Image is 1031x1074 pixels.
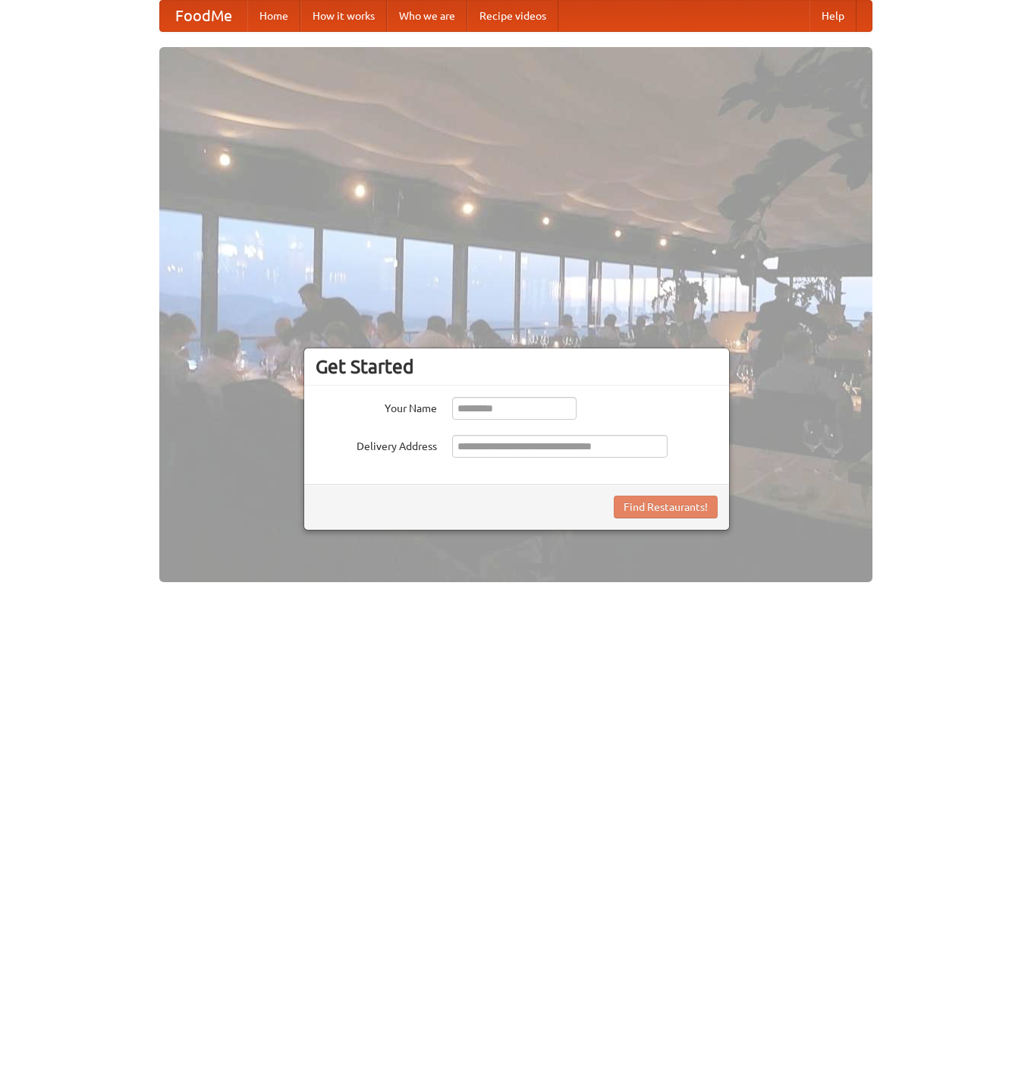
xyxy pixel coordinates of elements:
[316,397,437,416] label: Your Name
[316,355,718,378] h3: Get Started
[809,1,857,31] a: Help
[467,1,558,31] a: Recipe videos
[247,1,300,31] a: Home
[387,1,467,31] a: Who we are
[614,496,718,518] button: Find Restaurants!
[316,435,437,454] label: Delivery Address
[300,1,387,31] a: How it works
[160,1,247,31] a: FoodMe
